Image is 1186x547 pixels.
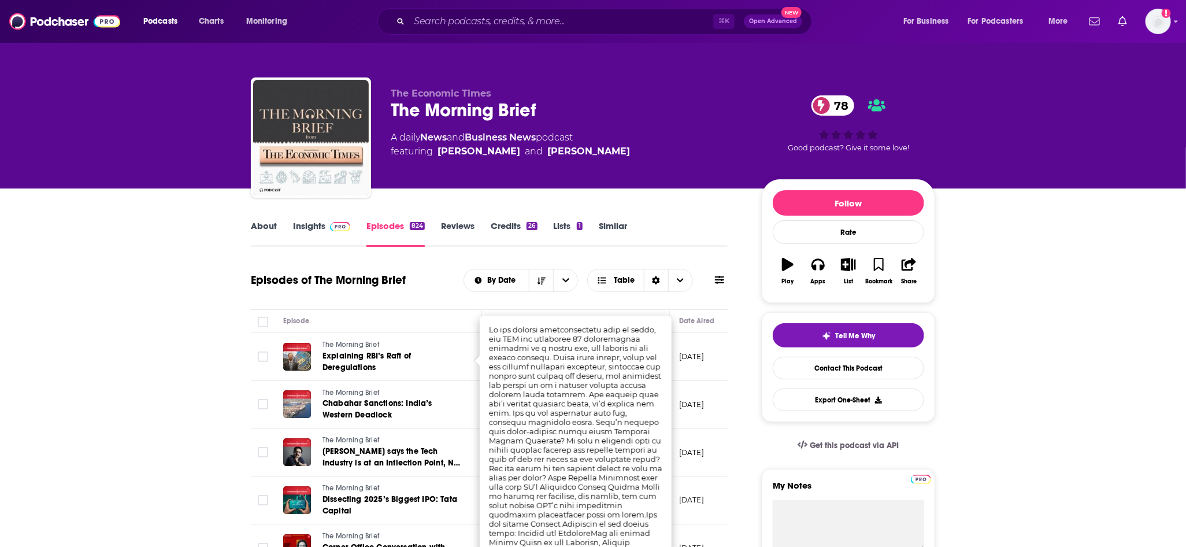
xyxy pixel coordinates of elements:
[323,494,461,517] a: Dissecting 2025’s Biggest IPO: Tata Capital
[865,278,892,285] div: Bookmark
[366,220,425,247] a: Episodes824
[323,446,461,469] a: [PERSON_NAME] says the Tech Industry is at an Inflection Point, Not Crisis Mode
[525,145,543,158] span: and
[773,190,924,216] button: Follow
[1114,12,1132,31] a: Show notifications dropdown
[679,314,714,328] div: Date Aired
[527,222,537,230] div: 26
[323,388,461,398] a: The Morning Brief
[1162,9,1171,18] svg: Add a profile image
[258,399,268,409] span: Toggle select row
[1048,13,1068,29] span: More
[199,13,224,29] span: Charts
[323,351,411,372] span: Explaining RBI’s Raft of Deregulations
[803,250,833,292] button: Apps
[554,220,583,247] a: Lists1
[391,131,630,158] div: A daily podcast
[773,480,924,500] label: My Notes
[744,14,802,28] button: Open AdvancedNew
[258,352,268,362] span: Toggle select row
[323,446,461,479] span: [PERSON_NAME] says the Tech Industry is at an Inflection Point, Not Crisis Mode
[323,341,380,349] span: The Morning Brief
[251,220,277,247] a: About
[487,276,520,284] span: By Date
[258,495,268,505] span: Toggle select row
[547,145,630,158] a: Anirban Chowdhury
[143,13,177,29] span: Podcasts
[781,7,802,18] span: New
[903,13,949,29] span: For Business
[911,473,931,484] a: Pro website
[1085,12,1105,31] a: Show notifications dropdown
[713,14,735,29] span: ⌘ K
[135,12,192,31] button: open menu
[491,314,528,328] div: Description
[863,250,894,292] button: Bookmark
[614,276,635,284] span: Table
[447,132,465,143] span: and
[599,220,627,247] a: Similar
[788,143,909,152] span: Good podcast? Give it some love!
[968,13,1024,29] span: For Podcasters
[773,389,924,411] button: Export One-Sheet
[246,13,287,29] span: Monitoring
[679,495,704,505] p: [DATE]
[420,132,447,143] a: News
[464,276,529,284] button: open menu
[464,269,579,292] h2: Choose List sort
[323,350,461,374] a: Explaining RBI’s Raft of Deregulations
[438,145,520,158] a: Arijit Barman
[409,12,713,31] input: Search podcasts, credits, & more...
[330,222,350,231] img: Podchaser Pro
[441,220,475,247] a: Reviews
[323,435,461,446] a: The Morning Brief
[323,389,380,397] span: The Morning Brief
[773,357,924,379] a: Contact This Podcast
[323,436,380,444] span: The Morning Brief
[961,12,1040,31] button: open menu
[391,88,491,99] span: The Economic Times
[323,398,461,421] a: Chabahar Sanctions: India’s Western Deadlock
[749,19,797,24] span: Open Advanced
[293,220,350,247] a: InsightsPodchaser Pro
[894,250,924,292] button: Share
[553,269,577,291] button: open menu
[773,220,924,244] div: Rate
[823,95,855,116] span: 78
[1040,12,1083,31] button: open menu
[1146,9,1171,34] img: User Profile
[323,494,457,516] span: Dissecting 2025’s Biggest IPO: Tata Capital
[410,222,425,230] div: 824
[788,431,909,460] a: Get this podcast via API
[762,88,935,160] div: 78Good podcast? Give it some love!
[323,483,461,494] a: The Morning Brief
[465,132,536,143] a: Business News
[323,398,432,420] span: Chabahar Sanctions: India’s Western Deadlock
[653,315,667,328] button: Column Actions
[529,269,553,291] button: Sort Direction
[836,331,876,341] span: Tell Me Why
[283,314,309,328] div: Episode
[253,80,369,195] a: The Morning Brief
[9,10,120,32] img: Podchaser - Follow, Share and Rate Podcasts
[911,475,931,484] img: Podchaser Pro
[258,447,268,457] span: Toggle select row
[822,331,831,341] img: tell me why sparkle
[844,278,853,285] div: List
[810,441,899,450] span: Get this podcast via API
[323,484,380,492] span: The Morning Brief
[644,269,668,291] div: Sort Direction
[323,532,380,540] span: The Morning Brief
[391,145,630,158] span: featuring
[238,12,302,31] button: open menu
[587,269,693,292] button: Choose View
[388,8,823,35] div: Search podcasts, credits, & more...
[811,278,826,285] div: Apps
[1146,9,1171,34] button: Show profile menu
[811,95,855,116] a: 78
[901,278,917,285] div: Share
[251,273,406,287] h1: Episodes of The Morning Brief
[679,352,704,361] p: [DATE]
